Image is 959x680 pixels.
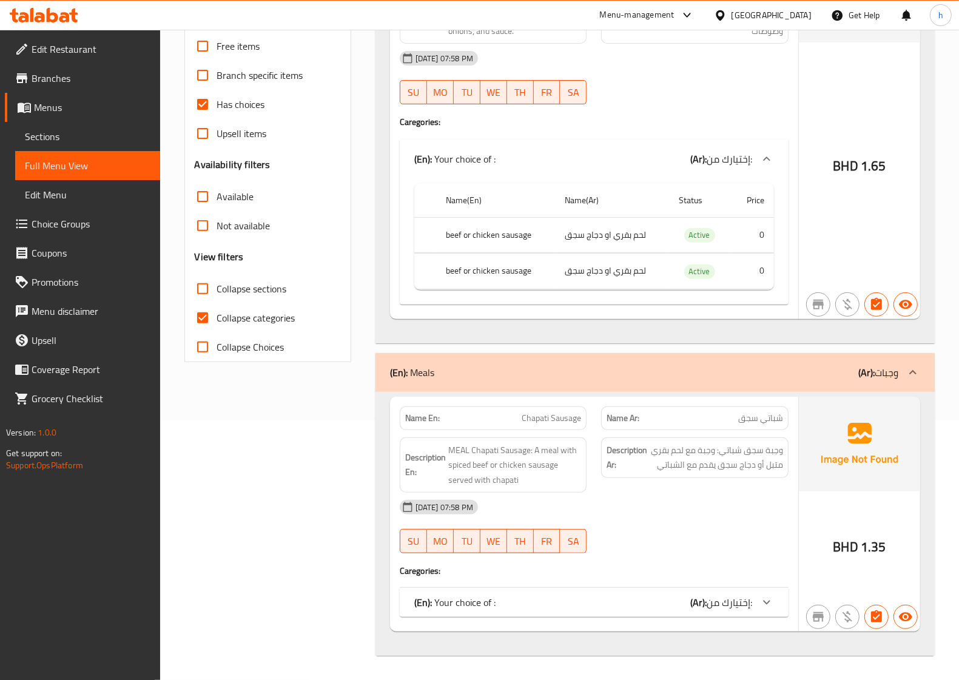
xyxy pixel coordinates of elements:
p: Meals [390,365,434,380]
button: SU [400,80,427,104]
span: Active [684,228,715,242]
span: SU [405,533,422,550]
b: (En): [414,150,432,168]
div: (En): Your choice of :(Ar):إختيارك من: [400,588,789,617]
button: Has choices [864,292,889,317]
h3: Availability filters [195,158,271,172]
th: Price [732,183,774,218]
span: 1.35 [861,535,886,559]
h4: Caregories: [400,565,789,577]
th: beef or chicken sausage [436,217,555,253]
b: (En): [414,593,432,611]
a: Coupons [5,238,160,268]
td: لحم بقري او دجاج سجق [555,254,669,289]
span: Free items [217,39,260,53]
button: FR [534,529,560,553]
span: Branch specific items [217,68,303,82]
span: Chapati Sausage [522,412,581,425]
span: وجبة سجق شباتي: وجبة مع لحم بقري متبل أو دجاج سجق يقدم مع الشباتي [650,443,783,473]
p: Your choice of : [414,595,496,610]
div: (En): Meals(Ar):وجبات [375,353,935,392]
span: BHD [833,154,858,178]
p: Your choice of : [414,152,496,166]
span: TU [459,84,476,101]
th: Name(Ar) [555,183,669,218]
th: beef or chicken sausage [436,254,555,289]
span: Choice Groups [32,217,150,231]
td: لحم بقري او دجاج سجق [555,217,669,253]
b: (Ar): [858,363,875,382]
a: Coverage Report [5,355,160,384]
span: BHD [833,535,858,559]
div: [GEOGRAPHIC_DATA] [732,8,812,22]
a: Edit Menu [15,180,160,209]
a: Full Menu View [15,151,160,180]
b: (En): [390,363,408,382]
span: Sections [25,129,150,144]
span: Edit Restaurant [32,42,150,56]
p: وجبات [858,365,898,380]
span: SU [405,84,422,101]
span: 1.65 [861,154,886,178]
button: FR [534,80,560,104]
h4: Caregories: [400,116,789,128]
b: (Ar): [690,593,707,611]
a: Menus [5,93,160,122]
span: TH [512,533,529,550]
span: Available [217,189,254,204]
span: [DATE] 07:58 PM [411,502,478,513]
button: TH [507,529,534,553]
span: SA [565,84,582,101]
a: Upsell [5,326,160,355]
span: MO [432,533,449,550]
a: Edit Restaurant [5,35,160,64]
h3: View filters [195,250,244,264]
button: SA [560,80,587,104]
a: Choice Groups [5,209,160,238]
a: Grocery Checklist [5,384,160,413]
button: Available [893,605,918,629]
a: Menu disclaimer [5,297,160,326]
span: Not available [217,218,271,233]
span: 1.0.0 [38,425,56,440]
span: Collapse sections [217,281,287,296]
strong: Description En: [405,450,446,480]
div: Menu-management [600,8,675,22]
strong: Description En: [405,1,446,31]
a: Branches [5,64,160,93]
span: Get support on: [6,445,62,461]
span: [DATE] 07:58 PM [411,53,478,64]
a: Promotions [5,268,160,297]
td: 0 [732,254,774,289]
span: WE [485,84,502,101]
button: Not branch specific item [806,605,830,629]
span: Active [684,264,715,278]
span: شباتي سجق [738,412,783,425]
span: Coverage Report [32,362,150,377]
span: TU [459,533,476,550]
table: choices table [414,183,774,290]
button: TU [454,80,480,104]
span: Grocery Checklist [32,391,150,406]
span: Edit Menu [25,187,150,202]
strong: Description Ar: [607,1,647,31]
div: (En): Your choice of :(Ar):إختيارك من: [400,140,789,178]
button: WE [480,80,507,104]
button: Has choices [864,605,889,629]
button: Available [893,292,918,317]
button: Purchased item [835,605,860,629]
span: Full Menu View [25,158,150,173]
strong: Name Ar: [607,412,639,425]
span: Branches [32,71,150,86]
th: Status [670,183,732,218]
th: Name(En) [436,183,555,218]
button: WE [480,529,507,553]
span: TH [512,84,529,101]
span: WE [485,533,502,550]
span: Menu disclaimer [32,304,150,318]
button: TH [507,80,534,104]
span: h [938,8,943,22]
span: إختيارك من: [707,150,752,168]
button: SU [400,529,427,553]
